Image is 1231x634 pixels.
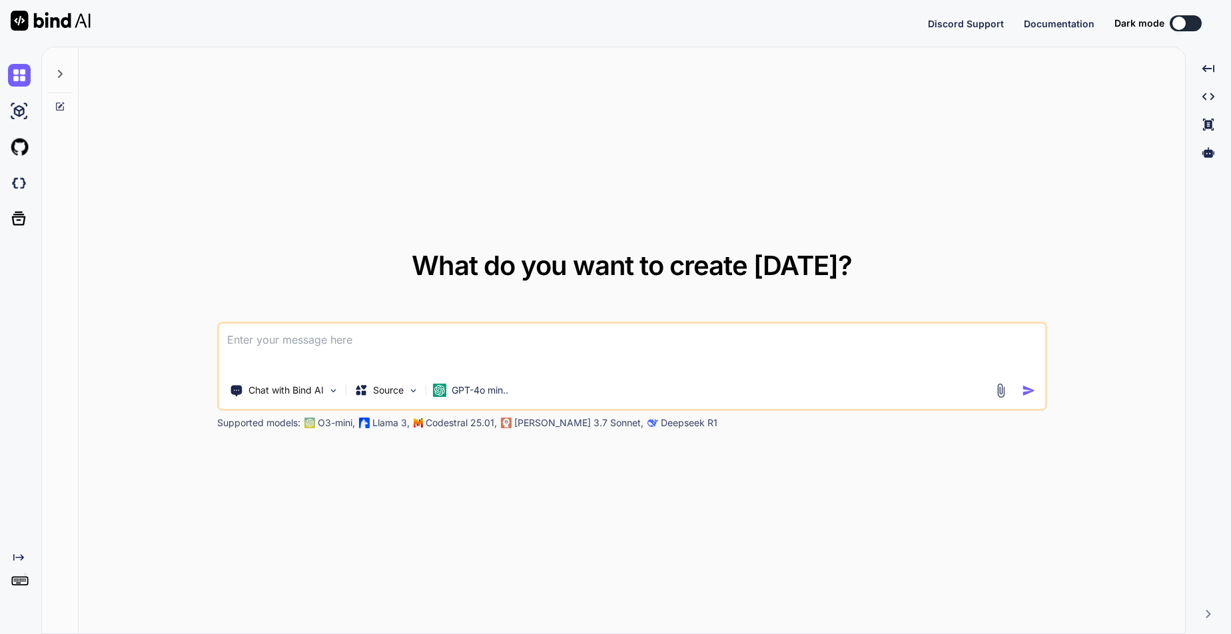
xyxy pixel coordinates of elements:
[328,385,339,396] img: Pick Tools
[248,384,324,397] p: Chat with Bind AI
[8,172,31,194] img: darkCloudIdeIcon
[661,416,717,430] p: Deepseek R1
[1022,384,1036,398] img: icon
[8,136,31,158] img: githubLight
[452,384,508,397] p: GPT-4o min..
[8,64,31,87] img: chat
[11,11,91,31] img: Bind AI
[928,17,1004,31] button: Discord Support
[1114,17,1164,30] span: Dark mode
[8,100,31,123] img: ai-studio
[414,418,423,428] img: Mistral-AI
[408,385,419,396] img: Pick Models
[514,416,643,430] p: [PERSON_NAME] 3.7 Sonnet,
[318,416,355,430] p: O3-mini,
[993,383,1009,398] img: attachment
[1024,17,1094,31] button: Documentation
[373,384,404,397] p: Source
[647,418,658,428] img: claude
[501,418,512,428] img: claude
[433,384,446,397] img: GPT-4o mini
[217,416,300,430] p: Supported models:
[426,416,497,430] p: Codestral 25.01,
[372,416,410,430] p: Llama 3,
[359,418,370,428] img: Llama2
[304,418,315,428] img: GPT-4
[412,249,852,282] span: What do you want to create [DATE]?
[1024,18,1094,29] span: Documentation
[928,18,1004,29] span: Discord Support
